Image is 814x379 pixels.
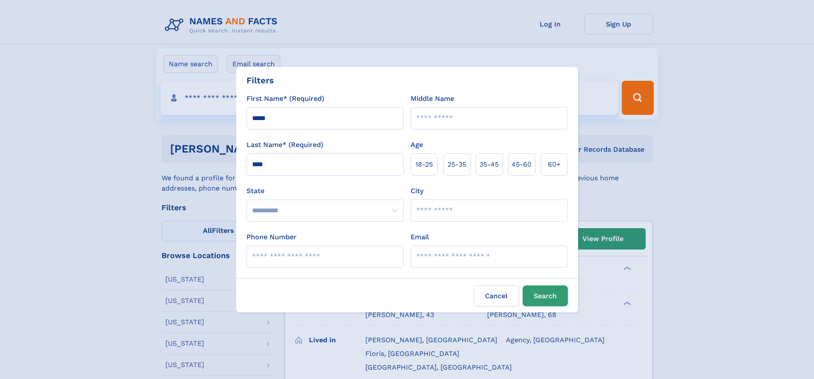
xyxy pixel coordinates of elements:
label: Middle Name [411,94,454,104]
div: Filters [247,74,274,87]
label: City [411,186,423,196]
label: First Name* (Required) [247,94,324,104]
button: Search [523,285,568,306]
label: Cancel [474,285,519,306]
span: 35‑45 [479,159,499,170]
label: Email [411,232,429,242]
span: 60+ [548,159,561,170]
label: State [247,186,404,196]
label: Phone Number [247,232,297,242]
span: 25‑35 [447,159,466,170]
label: Last Name* (Required) [247,140,323,150]
label: Age [411,140,423,150]
span: 45‑60 [511,159,532,170]
span: 18‑25 [415,159,433,170]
